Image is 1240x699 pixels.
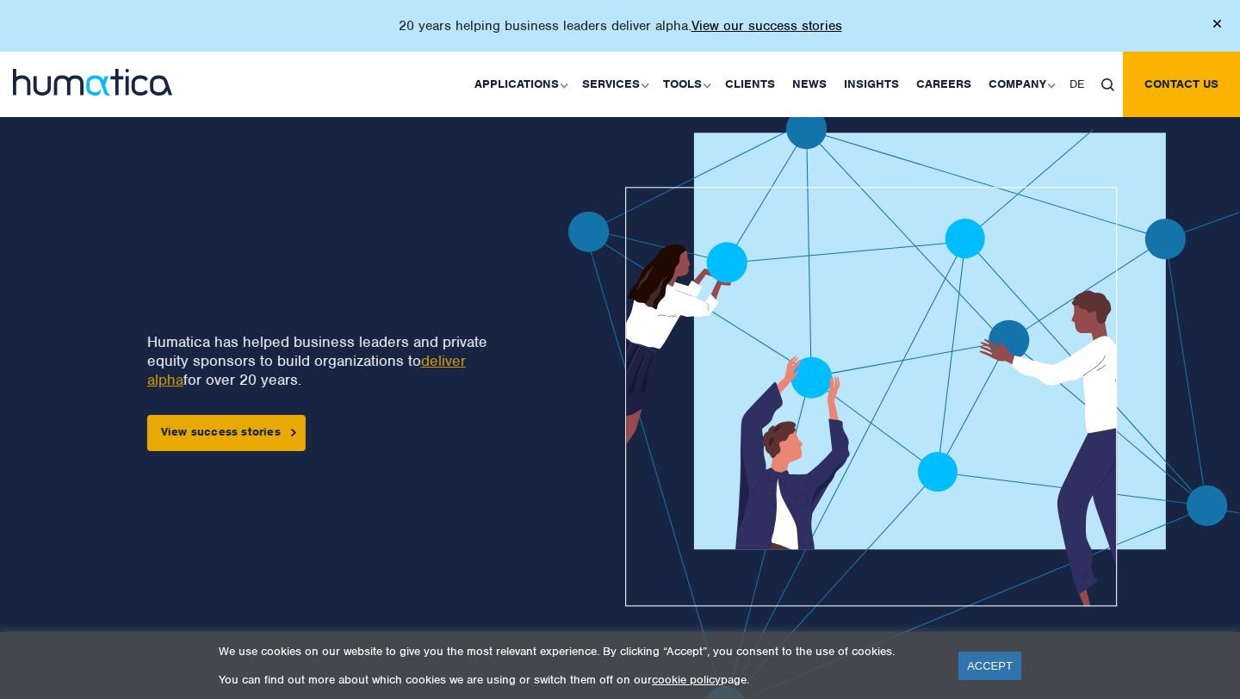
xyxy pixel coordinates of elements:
[908,52,980,117] a: Careers
[1061,52,1093,117] a: DE
[691,17,842,34] a: View our success stories
[716,52,784,117] a: Clients
[399,17,842,34] p: 20 years helping business leaders deliver alpha.
[573,52,654,117] a: Services
[835,52,908,117] a: Insights
[147,351,466,389] a: deliver alpha
[219,672,937,687] p: You can find out more about which cookies we are using or switch them off on our page.
[1123,52,1240,117] a: Contact us
[1069,77,1084,91] span: DE
[654,52,716,117] a: Tools
[958,652,1021,680] a: ACCEPT
[219,644,937,659] p: We use cookies on our website to give you the most relevant experience. By clicking “Accept”, you...
[147,332,510,389] p: Humatica has helped business leaders and private equity sponsors to build organizations to for ov...
[980,52,1061,117] a: Company
[652,672,721,687] a: cookie policy
[13,69,172,96] img: logo
[784,52,835,117] a: News
[1101,78,1114,91] img: search_icon
[466,52,573,117] a: Applications
[291,429,296,436] img: arrowicon
[147,415,306,451] a: View success stories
